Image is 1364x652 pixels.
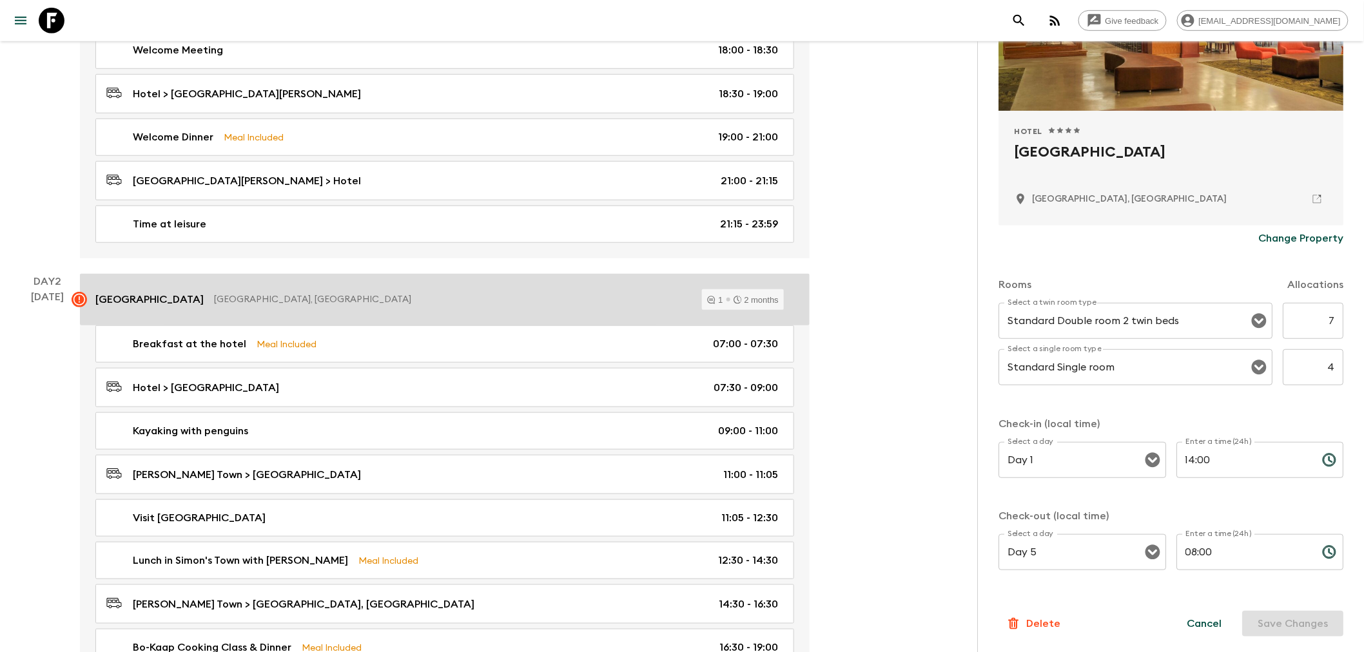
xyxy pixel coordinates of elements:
[1316,447,1342,473] button: Choose time, selected time is 2:00 PM
[999,277,1031,292] p: Rooms
[713,336,778,352] p: 07:00 - 07:30
[1014,126,1042,137] span: Hotel
[723,467,778,483] p: 11:00 - 11:05
[1250,312,1268,330] button: Open
[1014,142,1328,183] h2: [GEOGRAPHIC_DATA]
[1026,616,1060,631] p: Delete
[1176,534,1312,570] input: hh:mm
[95,368,794,407] a: Hotel > [GEOGRAPHIC_DATA]07:30 - 09:00
[133,173,361,189] p: [GEOGRAPHIC_DATA][PERSON_NAME] > Hotel
[734,296,779,304] div: 2 months
[1078,10,1167,31] a: Give feedback
[133,336,246,352] p: Breakfast at the hotel
[1185,528,1252,539] label: Enter a time (24h)
[1144,543,1162,561] button: Open
[95,584,794,624] a: [PERSON_NAME] Town > [GEOGRAPHIC_DATA], [GEOGRAPHIC_DATA]14:30 - 16:30
[133,467,361,483] p: [PERSON_NAME] Town > [GEOGRAPHIC_DATA]
[718,129,778,145] p: 19:00 - 21:00
[358,553,418,568] p: Meal Included
[999,611,1067,637] button: Delete
[1008,436,1053,447] label: Select a day
[718,423,778,439] p: 09:00 - 11:00
[718,43,778,58] p: 18:00 - 18:30
[1008,528,1053,539] label: Select a day
[133,86,361,102] p: Hotel > [GEOGRAPHIC_DATA][PERSON_NAME]
[1185,436,1252,447] label: Enter a time (24h)
[133,380,279,396] p: Hotel > [GEOGRAPHIC_DATA]
[214,293,692,306] p: [GEOGRAPHIC_DATA], [GEOGRAPHIC_DATA]
[721,510,778,526] p: 11:05 - 12:30
[133,510,266,526] p: Visit [GEOGRAPHIC_DATA]
[95,206,794,243] a: Time at leisure21:15 - 23:59
[1258,231,1343,246] p: Change Property
[1316,539,1342,565] button: Choose time, selected time is 8:00 AM
[133,129,213,145] p: Welcome Dinner
[718,553,778,568] p: 12:30 - 14:30
[95,499,794,537] a: Visit [GEOGRAPHIC_DATA]11:05 - 12:30
[257,337,317,351] p: Meal Included
[1008,297,1096,308] label: Select a twin room type
[80,274,810,325] a: [GEOGRAPHIC_DATA][GEOGRAPHIC_DATA], [GEOGRAPHIC_DATA]12 months
[720,216,778,232] p: 21:15 - 23:59
[1008,343,1102,354] label: Select a single room type
[95,161,794,200] a: [GEOGRAPHIC_DATA][PERSON_NAME] > Hotel21:00 - 21:15
[95,412,794,450] a: Kayaking with penguins09:00 - 11:00
[719,597,778,612] p: 14:30 - 16:30
[1287,277,1343,292] p: Allocations
[1144,451,1162,469] button: Open
[95,119,794,156] a: Welcome DinnerMeal Included19:00 - 21:00
[15,274,80,289] p: Day 2
[1177,10,1349,31] div: [EMAIL_ADDRESS][DOMAIN_NAME]
[95,32,794,69] a: Welcome Meeting18:00 - 18:30
[95,74,794,113] a: Hotel > [GEOGRAPHIC_DATA][PERSON_NAME]18:30 - 19:00
[1098,16,1166,26] span: Give feedback
[999,416,1343,432] p: Check-in (local time)
[999,508,1343,524] p: Check-out (local time)
[95,325,794,363] a: Breakfast at the hotelMeal Included07:00 - 07:30
[133,216,206,232] p: Time at leisure
[95,542,794,579] a: Lunch in Simon's Town with [PERSON_NAME]Meal Included12:30 - 14:30
[1258,225,1343,251] button: Change Property
[95,455,794,494] a: [PERSON_NAME] Town > [GEOGRAPHIC_DATA]11:00 - 11:05
[707,296,723,304] div: 1
[133,43,223,58] p: Welcome Meeting
[95,292,204,307] p: [GEOGRAPHIC_DATA]
[133,597,474,612] p: [PERSON_NAME] Town > [GEOGRAPHIC_DATA], [GEOGRAPHIC_DATA]
[133,553,348,568] p: Lunch in Simon's Town with [PERSON_NAME]
[133,423,248,439] p: Kayaking with penguins
[714,380,778,396] p: 07:30 - 09:00
[1171,611,1237,637] button: Cancel
[8,8,34,34] button: menu
[1176,442,1312,478] input: hh:mm
[1192,16,1348,26] span: [EMAIL_ADDRESS][DOMAIN_NAME]
[224,130,284,144] p: Meal Included
[1032,193,1227,206] p: Cape Town, South Africa
[721,173,778,189] p: 21:00 - 21:15
[1006,8,1032,34] button: search adventures
[1250,358,1268,376] button: Open
[719,86,778,102] p: 18:30 - 19:00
